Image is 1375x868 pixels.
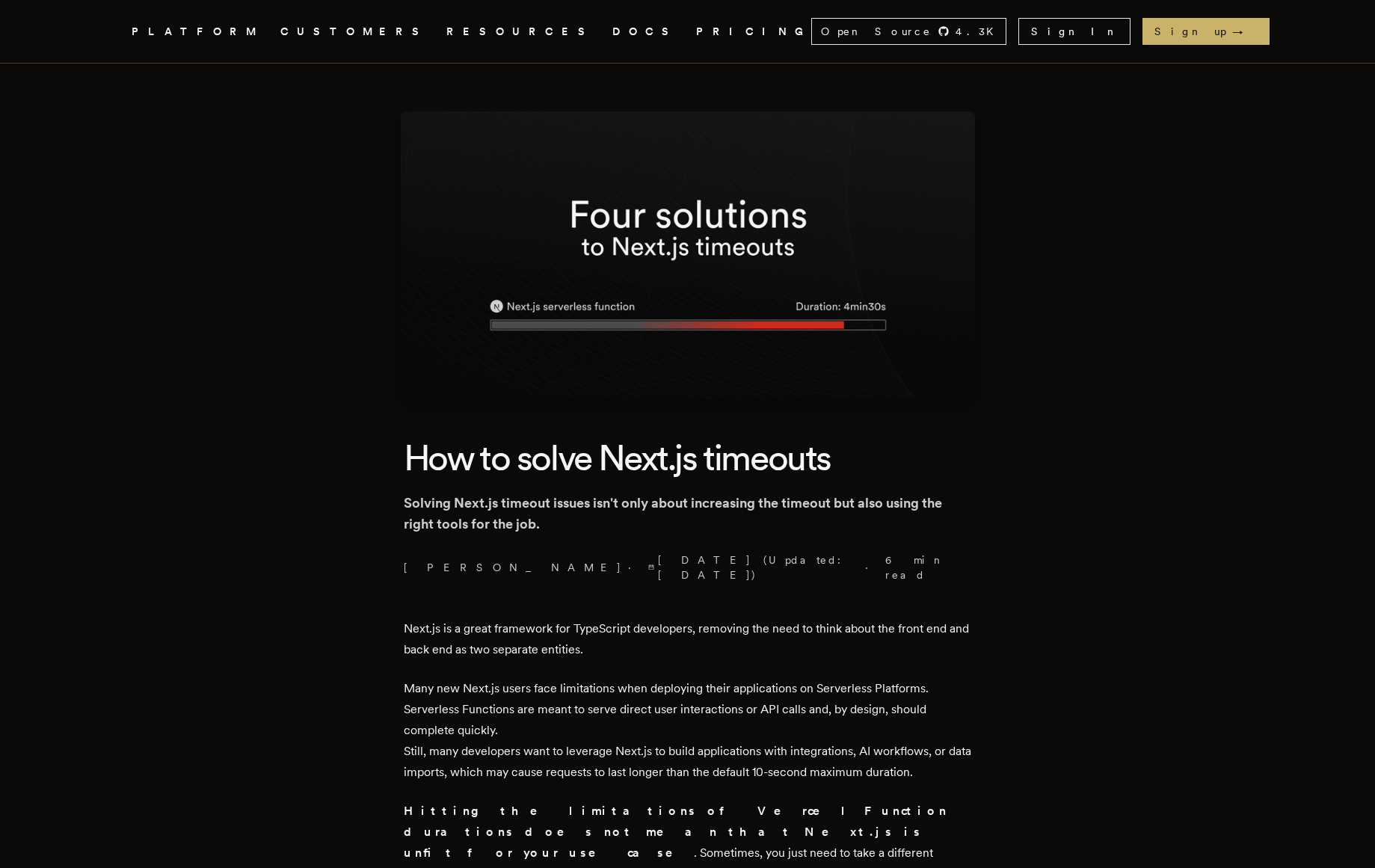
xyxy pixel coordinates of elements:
[885,552,962,582] span: 6 min read
[404,493,972,535] p: Solving Next.js timeout issues isn't only about increasing the timeout but also using the right t...
[1018,18,1131,45] a: Sign In
[132,22,262,41] button: PLATFORM
[696,22,811,41] a: PRICING
[404,804,947,860] strong: Hitting the limitations of Vercel Function durations does not mean that Next.js is unfit for your...
[401,111,975,398] img: Featured image for How to solve Next.js timeouts blog post
[404,434,972,481] h1: How to solve Next.js timeouts
[446,22,594,41] button: RESOURCES
[821,24,932,39] span: Open Source
[956,24,1003,39] span: 4.3 K
[612,22,678,41] a: DOCS
[404,552,972,582] p: · ·
[404,618,972,660] p: Next.js is a great framework for TypeScript developers, removing the need to think about the fron...
[404,678,972,783] p: Many new Next.js users face limitations when deploying their applications on Serverless Platforms...
[648,552,860,582] span: [DATE] (Updated: [DATE] )
[1232,24,1258,39] span: →
[280,22,428,41] a: CUSTOMERS
[1142,18,1270,45] a: Sign up
[404,560,622,575] a: [PERSON_NAME]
